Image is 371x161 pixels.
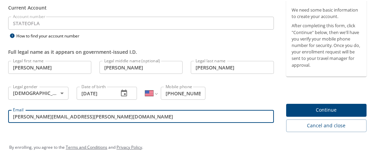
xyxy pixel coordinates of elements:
[292,120,361,129] span: Cancel and close
[8,86,68,99] div: [DEMOGRAPHIC_DATA]
[8,3,274,10] div: Current Account
[8,47,274,54] div: Full legal name as it appears on government-issued I.D.
[9,138,367,155] div: By enrolling, you agree to the and .
[161,86,205,99] input: Enter phone number
[66,143,107,149] a: Terms and Conditions
[286,103,367,116] button: Continue
[117,143,142,149] a: Privacy Policy
[292,6,361,19] p: We need some basic information to create your account.
[8,31,93,39] div: How to find your account number
[77,86,113,99] input: MM/DD/YYYY
[292,105,361,113] span: Continue
[292,21,361,67] p: After completing this form, click "Continue" below, then we'll have you verify your mobile phone ...
[286,118,367,131] button: Cancel and close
